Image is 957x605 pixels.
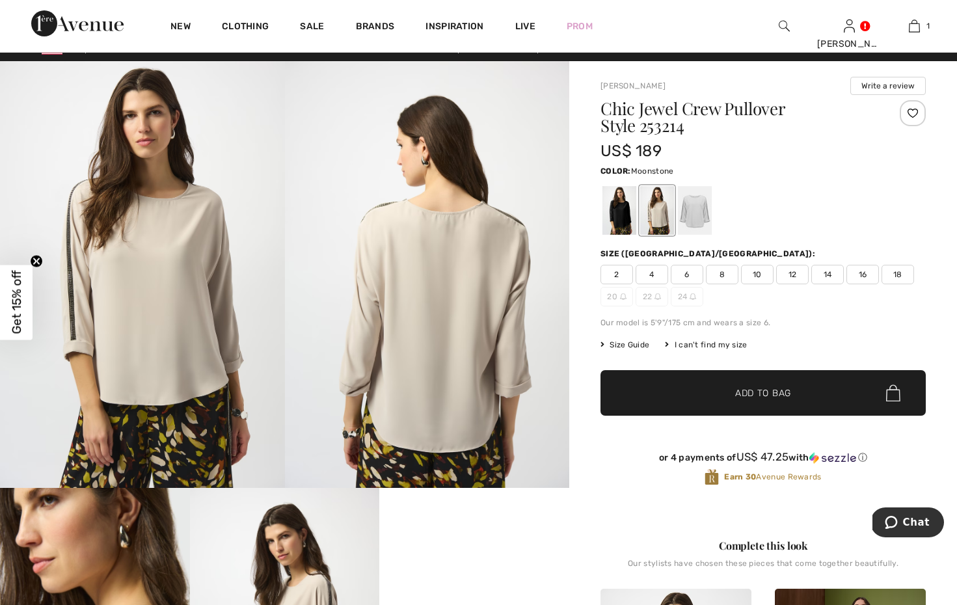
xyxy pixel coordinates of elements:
[809,452,856,464] img: Sezzle
[600,559,926,578] div: Our stylists have chosen these pieces that come together beautifully.
[817,37,881,51] div: [PERSON_NAME]
[600,317,926,329] div: Our model is 5'9"/175 cm and wears a size 6.
[600,248,818,260] div: Size ([GEOGRAPHIC_DATA]/[GEOGRAPHIC_DATA]):
[636,265,668,284] span: 4
[654,293,661,300] img: ring-m.svg
[909,18,920,34] img: My Bag
[850,77,926,95] button: Write a review
[779,18,790,34] img: search the website
[631,167,674,176] span: Moonstone
[671,287,703,306] span: 24
[300,21,324,34] a: Sale
[678,186,712,235] div: Winter White
[600,451,926,464] div: or 4 payments of with
[602,186,636,235] div: Black
[882,18,946,34] a: 1
[872,507,944,540] iframe: Opens a widget where you can chat to one of our agents
[600,451,926,468] div: or 4 payments ofUS$ 47.25withSezzle Click to learn more about Sezzle
[640,186,674,235] div: Moonstone
[600,167,631,176] span: Color:
[379,488,569,583] video: Your browser does not support the video tag.
[690,293,696,300] img: ring-m.svg
[600,100,872,134] h1: Chic Jewel Crew Pullover Style 253214
[515,20,535,33] a: Live
[600,265,633,284] span: 2
[600,538,926,554] div: Complete this look
[567,20,593,33] a: Prom
[600,142,662,160] span: US$ 189
[776,265,809,284] span: 12
[42,44,83,53] span: USD
[31,10,124,36] img: 1ère Avenue
[706,265,738,284] span: 8
[882,265,914,284] span: 18
[600,287,633,306] span: 20
[620,293,627,300] img: ring-m.svg
[285,61,570,488] img: Chic Jewel Crew Pullover Style 253214. 2
[600,81,666,90] a: [PERSON_NAME]
[736,450,789,463] span: US$ 47.25
[844,18,855,34] img: My Info
[9,271,24,334] span: Get 15% off
[600,370,926,416] button: Add to Bag
[30,255,43,268] button: Close teaser
[356,21,395,34] a: Brands
[636,287,668,306] span: 22
[735,386,791,400] span: Add to Bag
[425,21,483,34] span: Inspiration
[705,468,719,486] img: Avenue Rewards
[170,21,191,34] a: New
[724,471,821,483] span: Avenue Rewards
[600,339,649,351] span: Size Guide
[926,20,930,32] span: 1
[665,339,747,351] div: I can't find my size
[741,265,774,284] span: 10
[886,384,900,401] img: Bag.svg
[724,472,756,481] strong: Earn 30
[811,265,844,284] span: 14
[671,265,703,284] span: 6
[222,21,269,34] a: Clothing
[844,20,855,32] a: Sign In
[846,265,879,284] span: 16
